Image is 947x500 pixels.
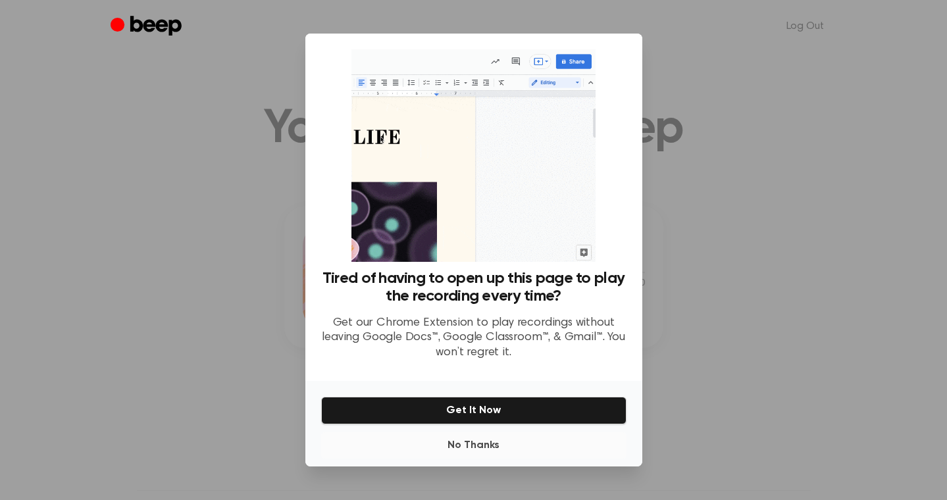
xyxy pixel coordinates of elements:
a: Log Out [773,11,837,42]
p: Get our Chrome Extension to play recordings without leaving Google Docs™, Google Classroom™, & Gm... [321,316,627,361]
h3: Tired of having to open up this page to play the recording every time? [321,270,627,305]
button: Get It Now [321,397,627,424]
img: Beep extension in action [351,49,596,262]
a: Beep [111,14,185,39]
button: No Thanks [321,432,627,459]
